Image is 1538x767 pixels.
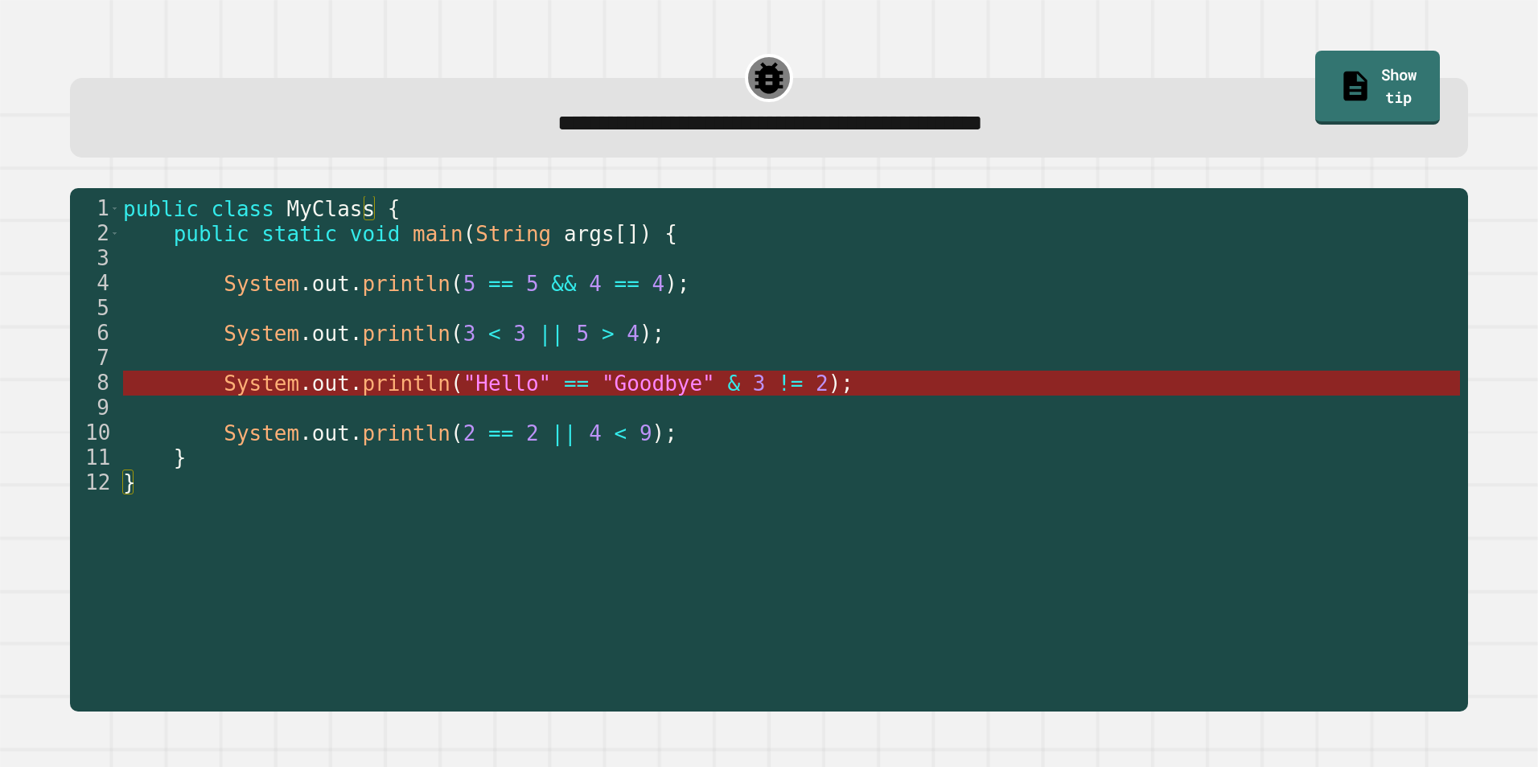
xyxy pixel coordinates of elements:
div: 12 [70,470,120,495]
span: public [174,222,249,246]
span: 5 [577,322,590,346]
span: out [312,421,350,445]
div: 11 [70,445,120,470]
span: System [224,371,299,396]
div: 1 [70,196,120,221]
span: public [123,197,199,221]
div: 3 [70,246,120,271]
span: != [778,371,803,396]
span: out [312,272,350,296]
span: static [261,222,337,246]
span: 4 [589,272,602,296]
span: 9 [639,421,652,445]
span: 3 [463,322,476,346]
span: MyClass [286,197,375,221]
span: < [614,421,627,445]
span: class [212,197,274,221]
span: 3 [753,371,766,396]
span: == [488,421,513,445]
span: 5 [526,272,539,296]
span: println [362,272,450,296]
span: > [602,322,615,346]
span: System [224,421,299,445]
div: 9 [70,396,120,420]
span: "Hello" [463,371,552,396]
span: println [362,421,450,445]
div: 8 [70,371,120,396]
span: 2 [526,421,539,445]
div: 4 [70,271,120,296]
span: out [312,371,350,396]
span: void [350,222,401,246]
span: System [224,322,299,346]
span: "Goodbye" [602,371,715,396]
span: println [362,322,450,346]
span: 4 [652,272,664,296]
div: 5 [70,296,120,321]
div: 7 [70,346,120,371]
a: Show tip [1315,51,1440,125]
span: 5 [463,272,476,296]
div: 6 [70,321,120,346]
span: out [312,322,350,346]
span: println [362,371,450,396]
span: String [475,222,551,246]
span: 4 [589,421,602,445]
div: 10 [70,420,120,445]
span: Toggle code folding, rows 2 through 11 [110,221,119,246]
span: 2 [816,371,829,396]
span: == [564,371,589,396]
span: 4 [627,322,639,346]
span: || [539,322,564,346]
span: < [488,322,501,346]
span: 3 [513,322,526,346]
div: 2 [70,221,120,246]
span: == [614,272,639,296]
span: == [488,272,513,296]
span: main [413,222,463,246]
span: && [551,272,576,296]
span: args [564,222,615,246]
span: Toggle code folding, rows 1 through 12 [110,196,119,221]
span: || [551,421,576,445]
span: System [224,272,299,296]
span: & [727,371,740,396]
span: 2 [463,421,476,445]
